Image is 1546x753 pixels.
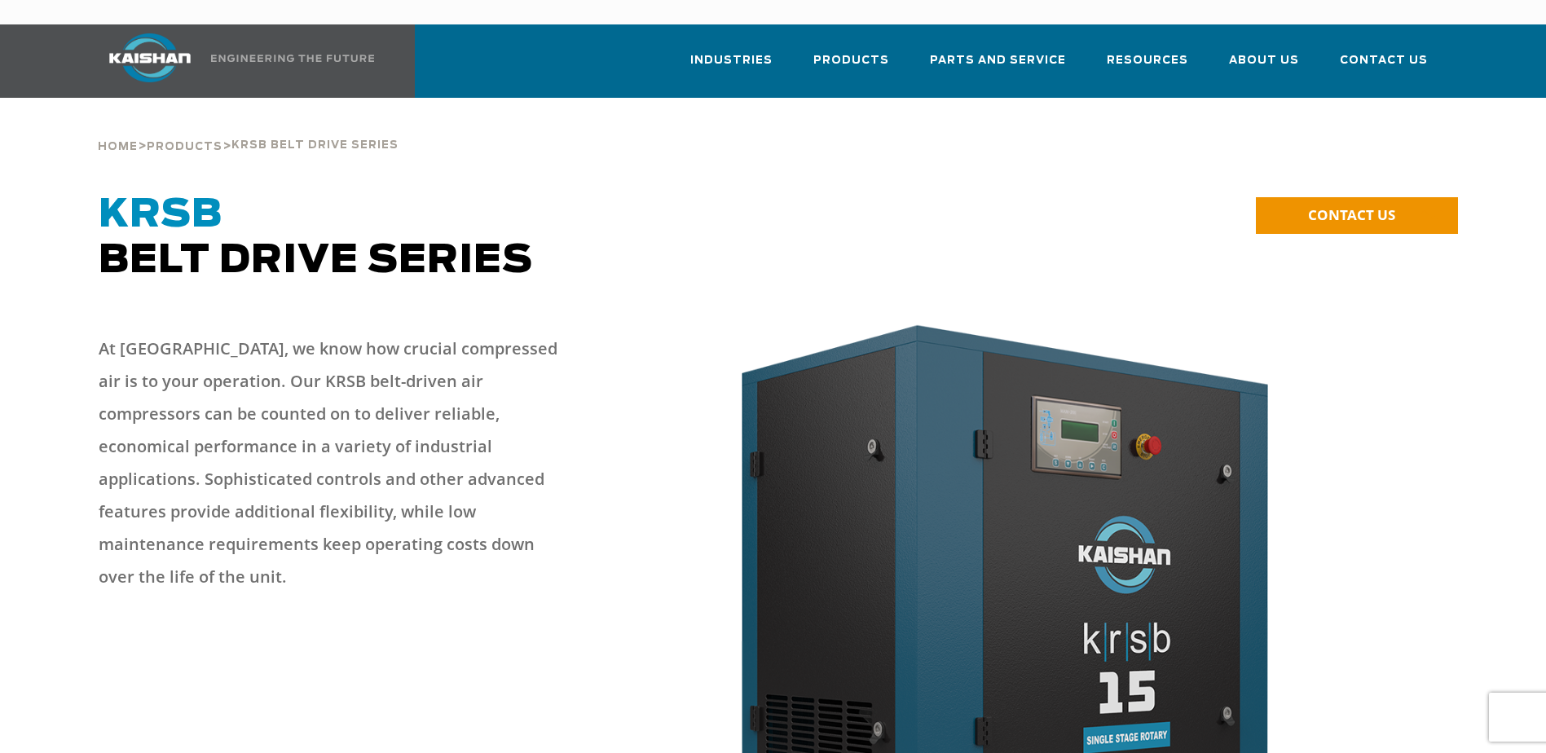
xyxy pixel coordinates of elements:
[1340,39,1428,95] a: Contact Us
[147,142,222,152] span: Products
[930,39,1066,95] a: Parts and Service
[1107,51,1188,70] span: Resources
[690,51,773,70] span: Industries
[813,51,889,70] span: Products
[147,139,222,153] a: Products
[690,39,773,95] a: Industries
[1256,197,1458,234] a: CONTACT US
[231,140,399,151] span: krsb belt drive series
[1107,39,1188,95] a: Resources
[1229,39,1299,95] a: About Us
[813,39,889,95] a: Products
[98,139,138,153] a: Home
[1340,51,1428,70] span: Contact Us
[98,98,399,160] div: > >
[930,51,1066,70] span: Parts and Service
[211,55,374,62] img: Engineering the future
[89,33,211,82] img: kaishan logo
[99,196,222,235] span: KRSB
[99,332,571,593] p: At [GEOGRAPHIC_DATA], we know how crucial compressed air is to your operation. Our KRSB belt-driv...
[99,196,533,280] span: Belt Drive Series
[89,24,377,98] a: Kaishan USA
[1308,205,1395,224] span: CONTACT US
[1229,51,1299,70] span: About Us
[98,142,138,152] span: Home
